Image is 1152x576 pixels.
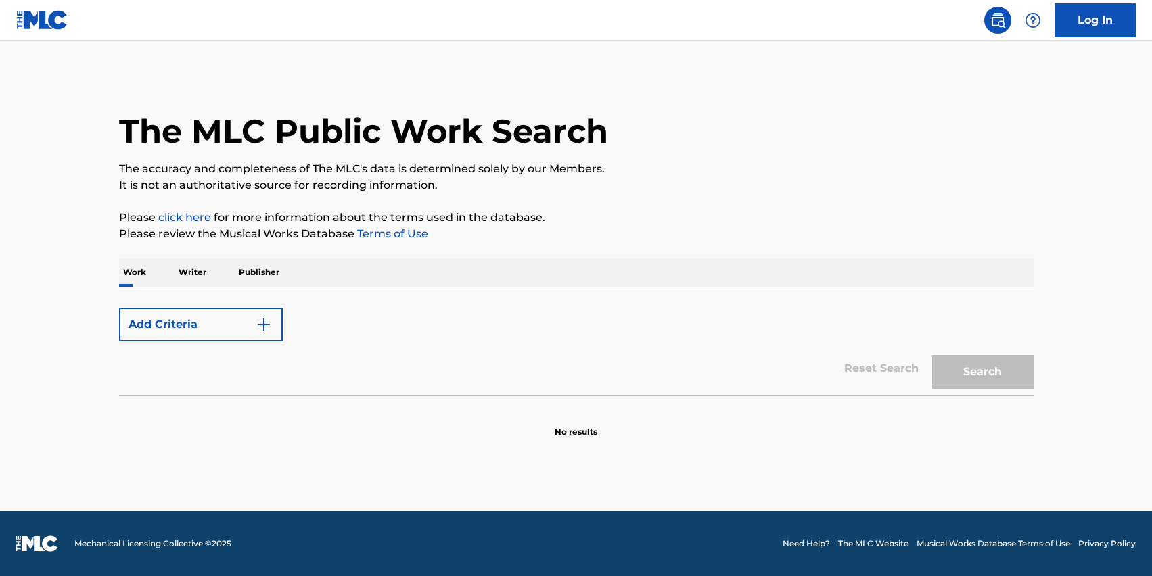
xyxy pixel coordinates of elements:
[119,111,608,151] h1: The MLC Public Work Search
[354,227,428,240] a: Terms of Use
[158,211,211,224] a: click here
[990,12,1006,28] img: search
[838,537,908,550] a: The MLC Website
[1055,3,1136,37] a: Log In
[16,10,68,30] img: MLC Logo
[175,258,210,287] p: Writer
[555,410,597,438] p: No results
[119,258,150,287] p: Work
[235,258,283,287] p: Publisher
[1019,7,1046,34] div: Help
[783,537,830,550] a: Need Help?
[74,537,231,550] span: Mechanical Licensing Collective © 2025
[1084,511,1152,576] iframe: Chat Widget
[119,308,283,341] button: Add Criteria
[119,301,1034,395] form: Search Form
[119,210,1034,226] p: Please for more information about the terms used in the database.
[16,535,58,552] img: logo
[119,177,1034,193] p: It is not an authoritative source for recording information.
[1078,537,1136,550] a: Privacy Policy
[1025,12,1041,28] img: help
[119,161,1034,177] p: The accuracy and completeness of The MLC's data is determined solely by our Members.
[119,226,1034,242] p: Please review the Musical Works Database
[917,537,1070,550] a: Musical Works Database Terms of Use
[256,316,272,333] img: 9d2ae6d4665cec9f34b9.svg
[984,7,1011,34] a: Public Search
